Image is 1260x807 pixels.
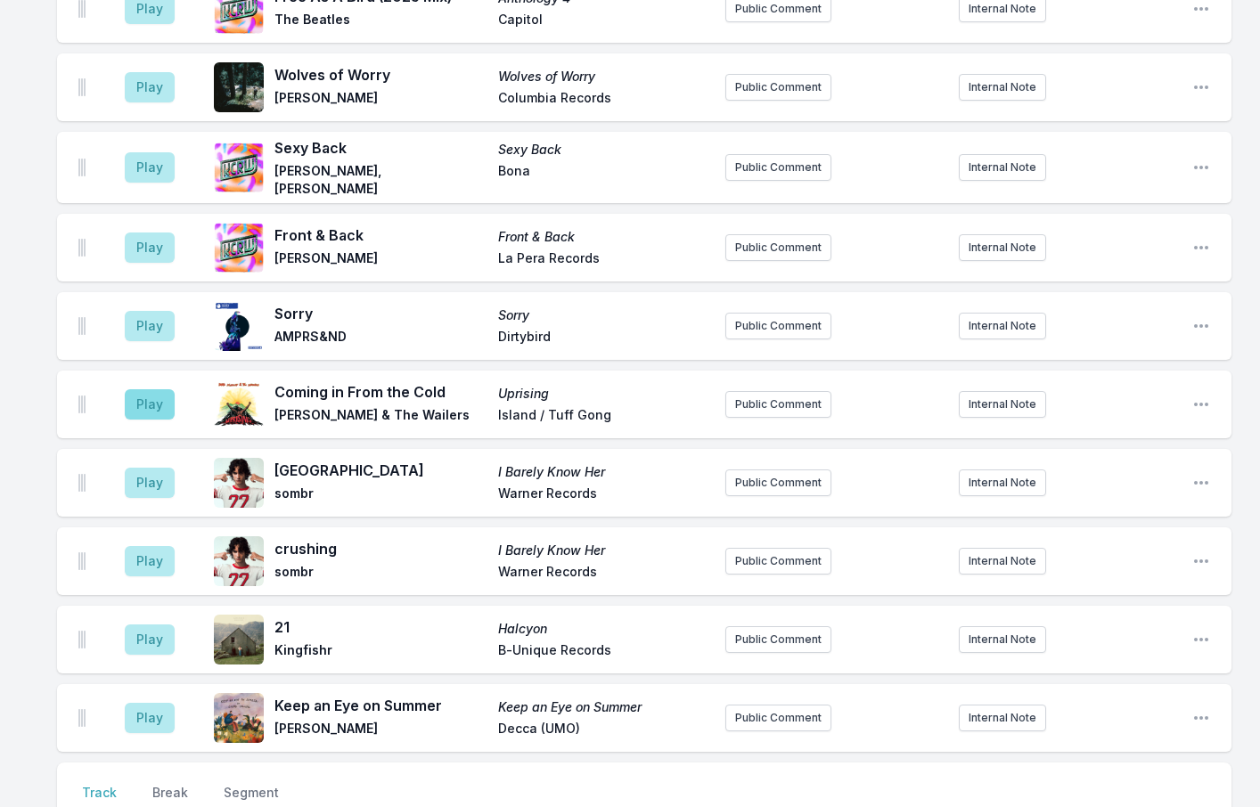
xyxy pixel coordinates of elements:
[498,306,711,324] span: Sorry
[214,693,264,743] img: Keep an Eye on Summer
[125,546,175,576] button: Play
[274,89,487,110] span: [PERSON_NAME]
[214,458,264,508] img: I Barely Know Her
[274,249,487,271] span: [PERSON_NAME]
[1192,78,1210,96] button: Open playlist item options
[274,485,487,506] span: sombr
[125,703,175,733] button: Play
[498,542,711,559] span: I Barely Know Her
[498,141,711,159] span: Sexy Back
[1192,395,1210,413] button: Open playlist item options
[498,620,711,638] span: Halcyon
[274,162,487,198] span: [PERSON_NAME], [PERSON_NAME]
[498,89,711,110] span: Columbia Records
[498,249,711,271] span: La Pera Records
[214,143,264,192] img: Sexy Back
[78,709,86,727] img: Drag Handle
[125,152,175,183] button: Play
[78,159,86,176] img: Drag Handle
[1192,474,1210,492] button: Open playlist item options
[959,74,1046,101] button: Internal Note
[274,328,487,349] span: AMPRS&ND
[498,463,711,481] span: I Barely Know Her
[274,64,487,86] span: Wolves of Worry
[959,234,1046,261] button: Internal Note
[1192,631,1210,648] button: Open playlist item options
[78,317,86,335] img: Drag Handle
[959,469,1046,496] button: Internal Note
[725,154,831,181] button: Public Comment
[498,720,711,741] span: Decca (UMO)
[274,641,487,663] span: Kingfishr
[498,328,711,349] span: Dirtybird
[498,563,711,584] span: Warner Records
[274,406,487,428] span: [PERSON_NAME] & The Wailers
[274,381,487,403] span: Coming in From the Cold
[959,313,1046,339] button: Internal Note
[959,391,1046,418] button: Internal Note
[725,234,831,261] button: Public Comment
[274,11,487,32] span: The Beatles
[1192,552,1210,570] button: Open playlist item options
[78,631,86,648] img: Drag Handle
[498,406,711,428] span: Island / Tuff Gong
[274,460,487,481] span: [GEOGRAPHIC_DATA]
[125,72,175,102] button: Play
[78,552,86,570] img: Drag Handle
[214,379,264,429] img: Uprising
[214,62,264,112] img: Wolves of Worry
[1192,317,1210,335] button: Open playlist item options
[274,224,487,246] span: Front & Back
[498,162,711,198] span: Bona
[214,615,264,664] img: Halcyon
[498,385,711,403] span: Uprising
[498,698,711,716] span: Keep an Eye on Summer
[959,154,1046,181] button: Internal Note
[125,389,175,420] button: Play
[1192,709,1210,727] button: Open playlist item options
[725,391,831,418] button: Public Comment
[498,641,711,663] span: B‐Unique Records
[274,695,487,716] span: Keep an Eye on Summer
[274,563,487,584] span: sombr
[959,705,1046,731] button: Internal Note
[498,485,711,506] span: Warner Records
[78,474,86,492] img: Drag Handle
[214,301,264,351] img: Sorry
[1192,239,1210,257] button: Open playlist item options
[498,11,711,32] span: Capitol
[125,624,175,655] button: Play
[274,720,487,741] span: [PERSON_NAME]
[725,548,831,575] button: Public Comment
[125,311,175,341] button: Play
[125,468,175,498] button: Play
[274,538,487,559] span: crushing
[725,626,831,653] button: Public Comment
[274,616,487,638] span: 21
[725,469,831,496] button: Public Comment
[725,705,831,731] button: Public Comment
[78,78,86,96] img: Drag Handle
[274,137,487,159] span: Sexy Back
[274,303,487,324] span: Sorry
[214,223,264,273] img: Front & Back
[498,68,711,86] span: Wolves of Worry
[498,228,711,246] span: Front & Back
[125,232,175,263] button: Play
[78,395,86,413] img: Drag Handle
[959,548,1046,575] button: Internal Note
[959,626,1046,653] button: Internal Note
[725,74,831,101] button: Public Comment
[214,536,264,586] img: I Barely Know Her
[1192,159,1210,176] button: Open playlist item options
[78,239,86,257] img: Drag Handle
[725,313,831,339] button: Public Comment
